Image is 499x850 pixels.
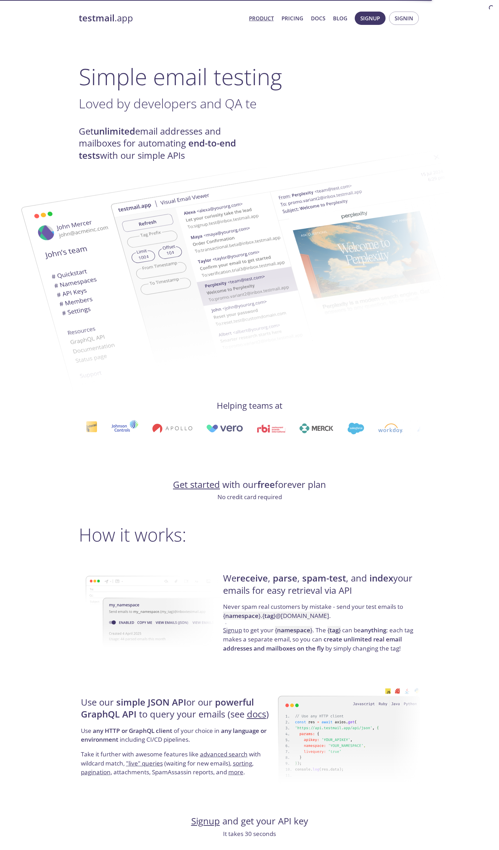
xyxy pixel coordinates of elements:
[223,602,418,626] p: Never spam real customers by mistake - send your test emails to .
[223,572,418,602] h4: We , , , and your emails for easy retrieval via API
[85,421,97,436] img: interac
[191,815,220,827] a: Signup
[333,14,347,23] a: Blog
[233,759,252,767] a: sorting
[369,572,393,584] strong: index
[228,768,243,776] a: more
[81,768,111,776] a: pagination
[278,680,421,791] img: api
[236,572,268,584] strong: receive
[282,14,303,23] a: Pricing
[360,14,380,23] span: Signup
[347,423,363,434] img: salesforce
[330,626,339,634] strong: tag
[81,750,276,777] p: Take it further with awesome features like with wildcard match, (waiting for new emails), , , att...
[395,14,413,23] span: Signin
[200,750,248,758] a: advanced search
[81,696,276,726] h4: Use our or our to query your emails (see )
[264,612,273,620] strong: tag
[173,478,220,491] a: Get started
[93,125,135,137] strong: unlimited
[79,125,250,162] h4: Get email addresses and mailboxes for automating with our simple APIs
[79,137,236,161] strong: end-to-end tests
[79,95,257,112] span: Loved by developers and QA te
[302,572,346,584] strong: spam-test
[223,635,402,652] strong: create unlimited real email addresses and mailboxes on the fly
[249,14,274,23] a: Product
[223,612,329,620] code: { } . { } @[DOMAIN_NAME]
[79,12,115,24] strong: testmail
[79,524,421,545] h2: How it works:
[116,696,186,708] strong: simple JSON API
[361,626,386,634] strong: anything
[79,492,421,502] p: No credit card required
[247,708,266,720] a: docs
[223,626,418,653] p: to get your . The can be : each tag makes a separate email, so you can by simply changing the tag!
[93,727,172,735] strong: any HTTP or GraphQL client
[81,696,254,720] strong: powerful GraphQL API
[111,420,138,437] img: johnsoncontrols
[86,556,228,667] img: namespace-image
[81,726,276,750] p: Use of your choice in including CI/CD pipelines.
[79,400,421,411] h4: Helping teams at
[79,815,421,827] h4: and get your API key
[377,423,402,433] img: workday
[206,424,243,433] img: vero
[81,727,266,744] strong: any language or environment
[273,572,297,584] strong: parse
[225,612,258,620] strong: namespace
[79,63,421,90] h1: Simple email testing
[299,423,333,433] img: merck
[327,626,341,634] code: { }
[152,423,192,433] img: apollo
[79,479,421,491] h4: with our forever plan
[126,759,163,767] a: "live" queries
[79,829,421,838] p: It takes 30 seconds
[110,140,488,377] img: testmail-email-viewer
[355,12,386,25] button: Signup
[223,626,242,634] a: Signup
[311,14,325,23] a: Docs
[257,424,285,433] img: rbi
[257,478,275,491] strong: free
[275,626,312,634] code: { }
[79,12,243,24] a: testmail.app
[389,12,419,25] button: Signin
[277,626,310,634] strong: namespace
